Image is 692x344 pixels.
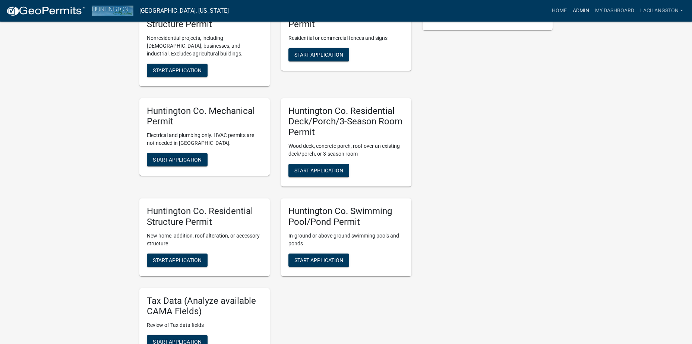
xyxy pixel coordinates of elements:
p: Wood deck, concrete porch, roof over an existing deck/porch, or 3-season room [288,142,404,158]
p: New home, addition, roof alteration, or accessory structure [147,232,262,248]
h5: Huntington Co. Swimming Pool/Pond Permit [288,206,404,227]
a: My Dashboard [592,4,637,18]
span: Start Application [153,257,202,263]
span: Start Application [294,168,343,173]
p: Nonresidential projects, including [DEMOGRAPHIC_DATA], businesses, and industrial. Excludes agric... [147,34,262,58]
a: Admin [570,4,592,18]
a: LaciLangston [637,4,686,18]
button: Start Application [288,254,349,267]
button: Start Application [147,64,208,77]
p: Electrical and plumbing only. HVAC permits are not needed in [GEOGRAPHIC_DATA]. [147,131,262,147]
a: Home [549,4,570,18]
h5: Huntington Co. Mechanical Permit [147,106,262,127]
button: Start Application [288,164,349,177]
span: Start Application [153,67,202,73]
h5: Huntington Co. Residential Structure Permit [147,206,262,227]
span: Start Application [294,51,343,57]
span: Start Application [153,157,202,163]
p: Review of Tax data fields [147,321,262,329]
h5: Huntington Co. Residential Deck/Porch/3-Season Room Permit [288,106,404,138]
p: In-ground or above ground swimming pools and ponds [288,232,404,248]
img: Huntington County, Indiana [92,6,133,16]
a: [GEOGRAPHIC_DATA], [US_STATE] [139,4,229,17]
span: Start Application [294,257,343,263]
h5: Tax Data (Analyze available CAMA Fields) [147,296,262,317]
p: Residential or commercial fences and signs [288,34,404,42]
button: Start Application [147,153,208,166]
button: Start Application [147,254,208,267]
button: Start Application [288,48,349,61]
